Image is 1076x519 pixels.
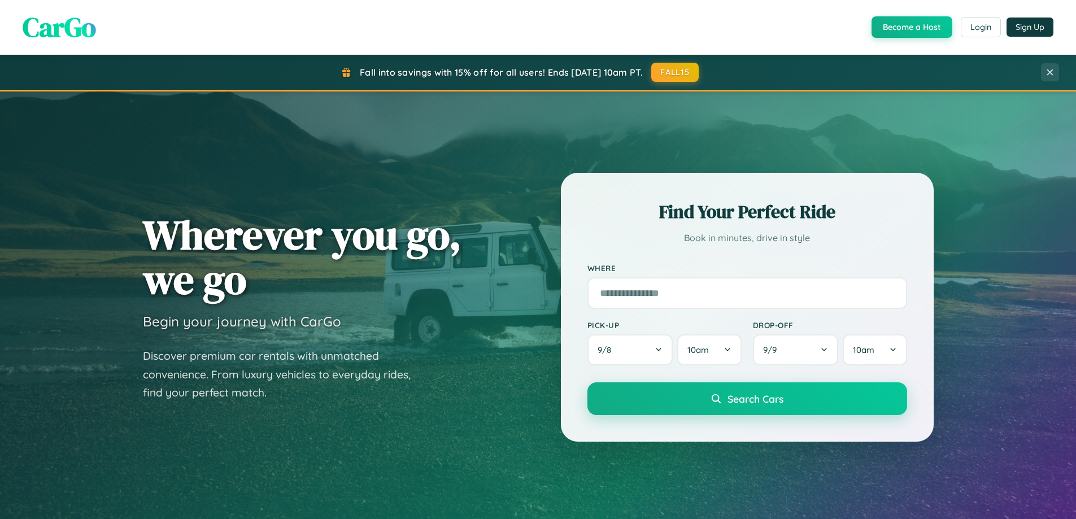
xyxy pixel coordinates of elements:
[677,334,741,365] button: 10am
[143,212,461,302] h1: Wherever you go, we go
[961,17,1001,37] button: Login
[143,313,341,330] h3: Begin your journey with CarGo
[843,334,907,365] button: 10am
[687,344,709,355] span: 10am
[587,263,907,273] label: Where
[587,199,907,224] h2: Find Your Perfect Ride
[753,334,839,365] button: 9/9
[872,16,952,38] button: Become a Host
[587,334,673,365] button: 9/8
[360,67,643,78] span: Fall into savings with 15% off for all users! Ends [DATE] 10am PT.
[753,320,907,330] label: Drop-off
[587,230,907,246] p: Book in minutes, drive in style
[651,63,699,82] button: FALL15
[587,382,907,415] button: Search Cars
[728,392,783,405] span: Search Cars
[598,344,617,355] span: 9 / 8
[23,8,96,46] span: CarGo
[763,344,782,355] span: 9 / 9
[143,347,425,402] p: Discover premium car rentals with unmatched convenience. From luxury vehicles to everyday rides, ...
[1007,18,1053,37] button: Sign Up
[853,344,874,355] span: 10am
[587,320,742,330] label: Pick-up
